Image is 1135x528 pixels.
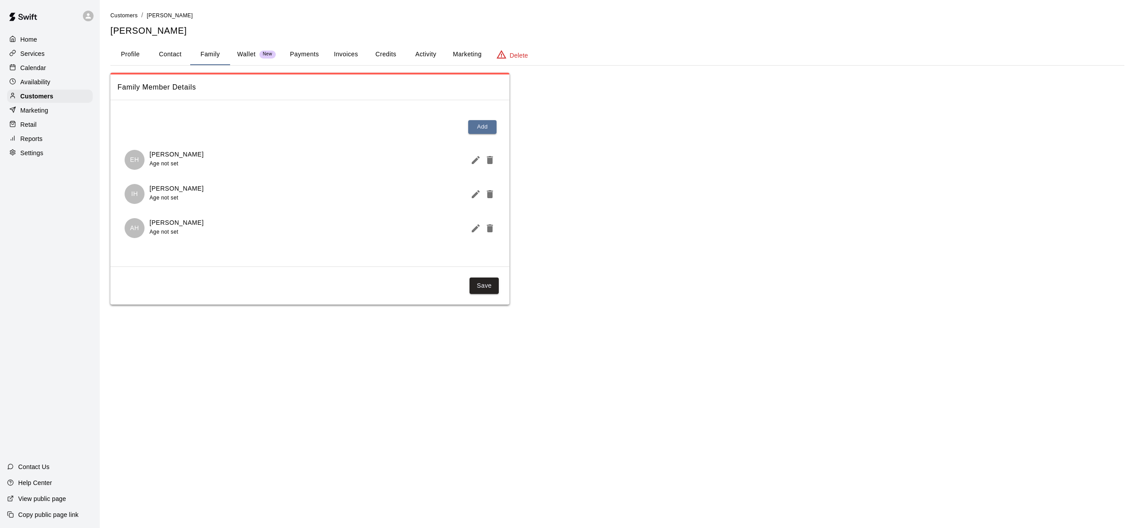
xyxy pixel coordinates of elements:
[406,44,446,65] button: Activity
[149,184,204,193] p: [PERSON_NAME]
[467,219,481,237] button: Edit Member
[481,151,495,169] button: Delete
[20,63,46,72] p: Calendar
[237,50,256,59] p: Wallet
[18,478,52,487] p: Help Center
[366,44,406,65] button: Credits
[150,44,190,65] button: Contact
[117,82,502,93] span: Family Member Details
[20,120,37,129] p: Retail
[20,92,53,101] p: Customers
[7,146,93,160] a: Settings
[283,44,326,65] button: Payments
[7,61,93,74] a: Calendar
[7,104,93,117] a: Marketing
[20,35,37,44] p: Home
[510,51,528,60] p: Delete
[7,47,93,60] a: Services
[20,78,51,86] p: Availability
[110,11,1124,20] nav: breadcrumb
[131,189,138,199] p: IH
[141,11,143,20] li: /
[7,75,93,89] a: Availability
[149,195,178,201] span: Age not set
[149,150,204,159] p: [PERSON_NAME]
[147,12,193,19] span: [PERSON_NAME]
[20,134,43,143] p: Reports
[481,219,495,237] button: Delete
[326,44,366,65] button: Invoices
[20,106,48,115] p: Marketing
[467,151,481,169] button: Edit Member
[110,12,138,19] a: Customers
[20,149,43,157] p: Settings
[20,49,45,58] p: Services
[470,278,499,294] button: Save
[130,223,139,233] p: AH
[446,44,489,65] button: Marketing
[125,218,145,238] div: August Hanzalik
[110,44,150,65] button: Profile
[481,185,495,203] button: Delete
[110,25,1124,37] h5: [PERSON_NAME]
[190,44,230,65] button: Family
[149,218,204,227] p: [PERSON_NAME]
[149,160,178,167] span: Age not set
[468,120,497,134] button: Add
[18,462,50,471] p: Contact Us
[18,494,66,503] p: View public page
[7,90,93,103] a: Customers
[110,44,1124,65] div: basic tabs example
[18,510,78,519] p: Copy public page link
[7,118,93,131] a: Retail
[149,229,178,235] span: Age not set
[7,33,93,46] a: Home
[125,150,145,170] div: Elliot Hanzalik
[130,155,139,164] p: EH
[259,51,276,57] span: New
[467,185,481,203] button: Edit Member
[7,132,93,145] a: Reports
[125,184,145,204] div: Isaac Hanzalik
